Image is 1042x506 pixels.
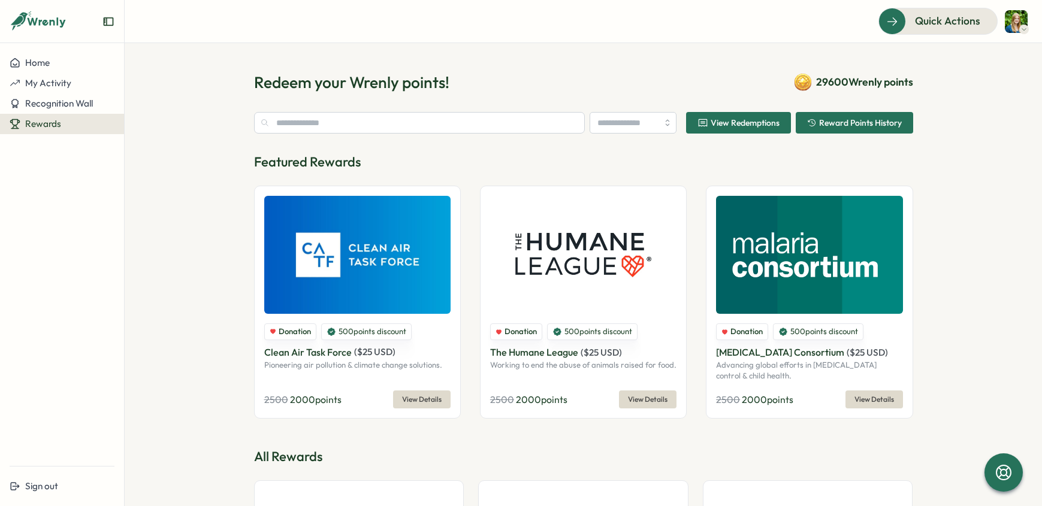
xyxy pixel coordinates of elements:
[915,13,980,29] span: Quick Actions
[819,119,902,127] span: Reward Points History
[354,346,395,357] span: ( $ 25 USD )
[264,360,451,371] p: Pioneering air pollution & climate change solutions.
[25,57,50,68] span: Home
[402,391,442,408] span: View Details
[711,119,780,127] span: View Redemptions
[264,196,451,314] img: Clean Air Task Force
[505,326,537,337] span: Donation
[816,74,913,90] span: 29600 Wrenly points
[730,326,763,337] span: Donation
[716,196,902,314] img: Malaria Consortium
[264,393,288,405] span: 2500
[254,153,913,171] p: Featured Rewards
[547,323,638,340] div: 500 points discount
[279,326,311,337] span: Donation
[490,345,578,360] p: The Humane League
[290,393,342,405] span: 2000 points
[716,393,740,405] span: 2500
[628,391,668,408] span: View Details
[847,347,888,358] span: ( $ 25 USD )
[716,345,844,360] p: [MEDICAL_DATA] Consortium
[619,390,676,408] button: View Details
[25,77,71,89] span: My Activity
[25,480,58,492] span: Sign out
[264,345,352,360] p: Clean Air Task Force
[490,196,676,314] img: The Humane League
[490,393,514,405] span: 2500
[854,391,894,408] span: View Details
[25,98,93,109] span: Recognition Wall
[878,8,998,34] button: Quick Actions
[581,347,622,358] span: ( $ 25 USD )
[716,360,902,381] p: Advancing global efforts in [MEDICAL_DATA] control & child health.
[254,447,913,466] p: All Rewards
[686,112,791,134] button: View Redemptions
[25,118,61,129] span: Rewards
[773,323,863,340] div: 500 points discount
[490,360,676,371] p: Working to end the abuse of animals raised for food.
[102,16,114,28] button: Expand sidebar
[845,390,903,408] button: View Details
[1005,10,1028,33] img: Kelly McGillis
[742,393,793,405] span: 2000 points
[516,393,567,405] span: 2000 points
[254,72,449,93] h1: Redeem your Wrenly points!
[393,390,451,408] button: View Details
[796,112,913,134] button: Reward Points History
[321,323,412,340] div: 500 points discount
